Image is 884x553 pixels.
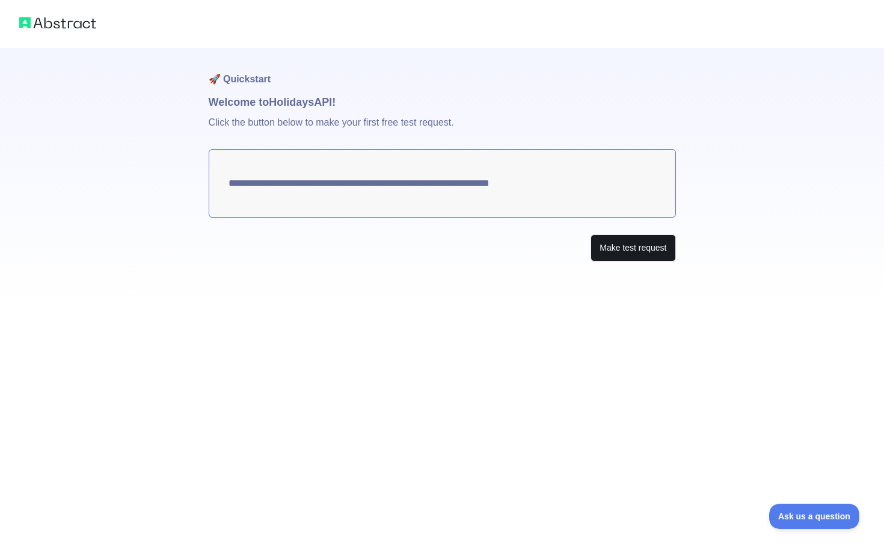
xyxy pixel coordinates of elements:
[591,234,675,261] button: Make test request
[209,48,676,94] h1: 🚀 Quickstart
[209,111,676,149] p: Click the button below to make your first free test request.
[19,14,96,31] img: Abstract logo
[209,94,676,111] h1: Welcome to Holidays API!
[769,504,860,529] iframe: Toggle Customer Support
